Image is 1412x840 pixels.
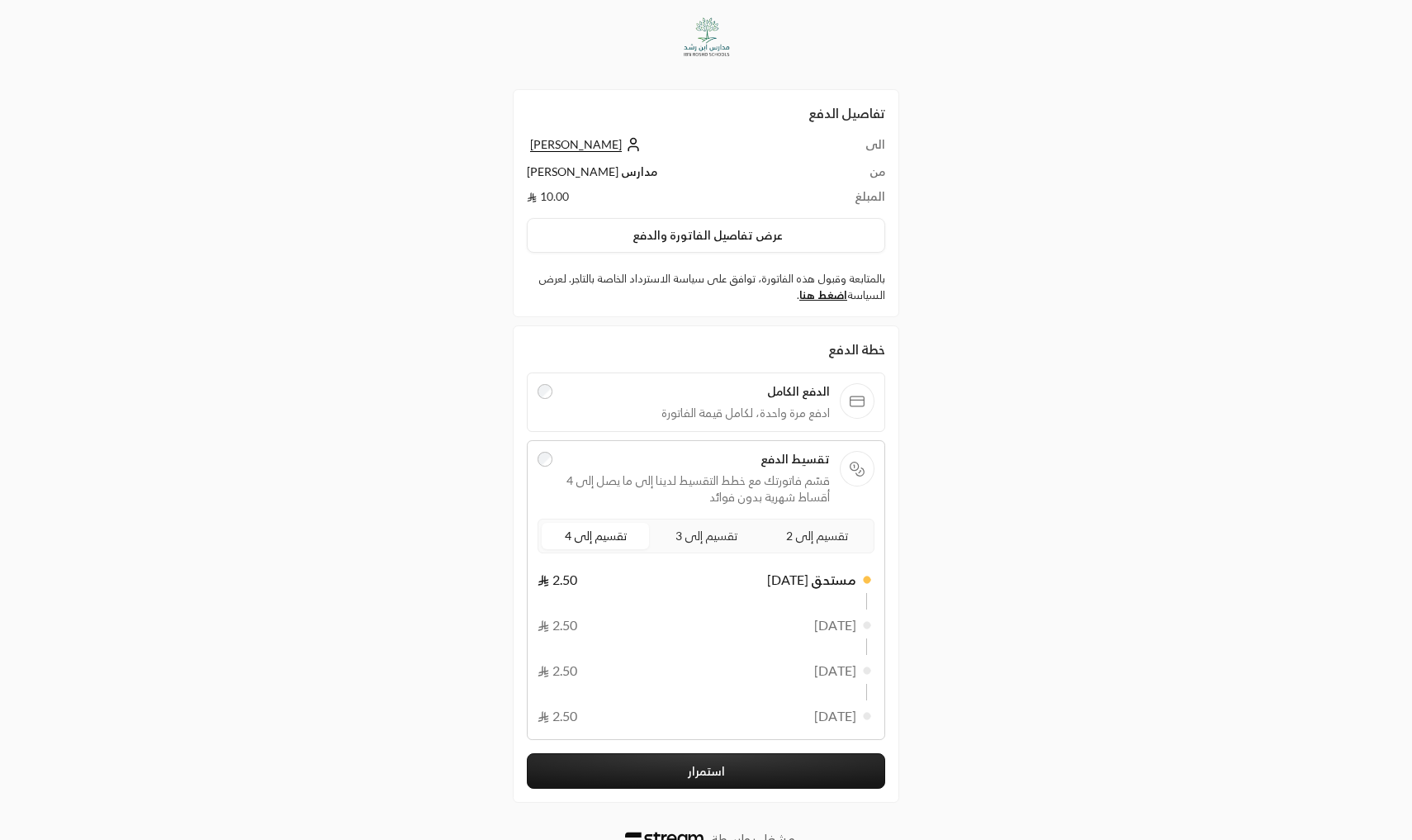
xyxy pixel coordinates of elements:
[814,661,856,681] span: [DATE]
[814,615,856,635] span: [DATE]
[538,570,577,590] span: 2.50
[817,188,885,205] td: المبلغ
[561,525,630,546] span: تقسيم إلى 4
[767,570,856,590] span: مستحق [DATE]
[814,706,856,726] span: [DATE]
[783,525,851,546] span: تقسيم إلى 2
[527,271,885,303] label: بالمتابعة وقبول هذه الفاتورة، توافق على سياسة الاسترداد الخاصة بالتاجر. لعرض السياسة .
[817,136,885,164] td: الى
[538,384,552,399] input: الدفع الكاملادفع مرة واحدة، لكامل قيمة الفاتورة
[538,615,577,635] span: 2.50
[538,452,552,467] input: تقسيط الدفعقسّم فاتورتك مع خطط التقسيط لدينا إلى ما يصل إلى 4 أقساط شهرية بدون فوائد
[562,472,831,505] span: قسّم فاتورتك مع خطط التقسيط لدينا إلى ما يصل إلى 4 أقساط شهرية بدون فوائد
[530,137,622,152] span: [PERSON_NAME]
[817,164,885,188] td: من
[527,188,817,205] td: 10.00
[527,339,885,359] div: خطة الدفع
[527,218,885,253] button: عرض تفاصيل الفاتورة والدفع
[562,405,831,421] span: ادفع مرة واحدة، لكامل قيمة الفاتورة
[538,661,577,681] span: 2.50
[527,103,885,123] h2: تفاصيل الدفع
[672,525,741,546] span: تقسيم إلى 3
[562,383,831,400] span: الدفع الكامل
[538,706,577,726] span: 2.50
[527,137,642,151] a: [PERSON_NAME]
[799,288,847,301] a: اضغط هنا
[562,451,831,467] span: تقسيط الدفع
[527,753,885,789] button: استمرار
[673,10,739,76] img: Company Logo
[527,164,817,188] td: مدارس [PERSON_NAME]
